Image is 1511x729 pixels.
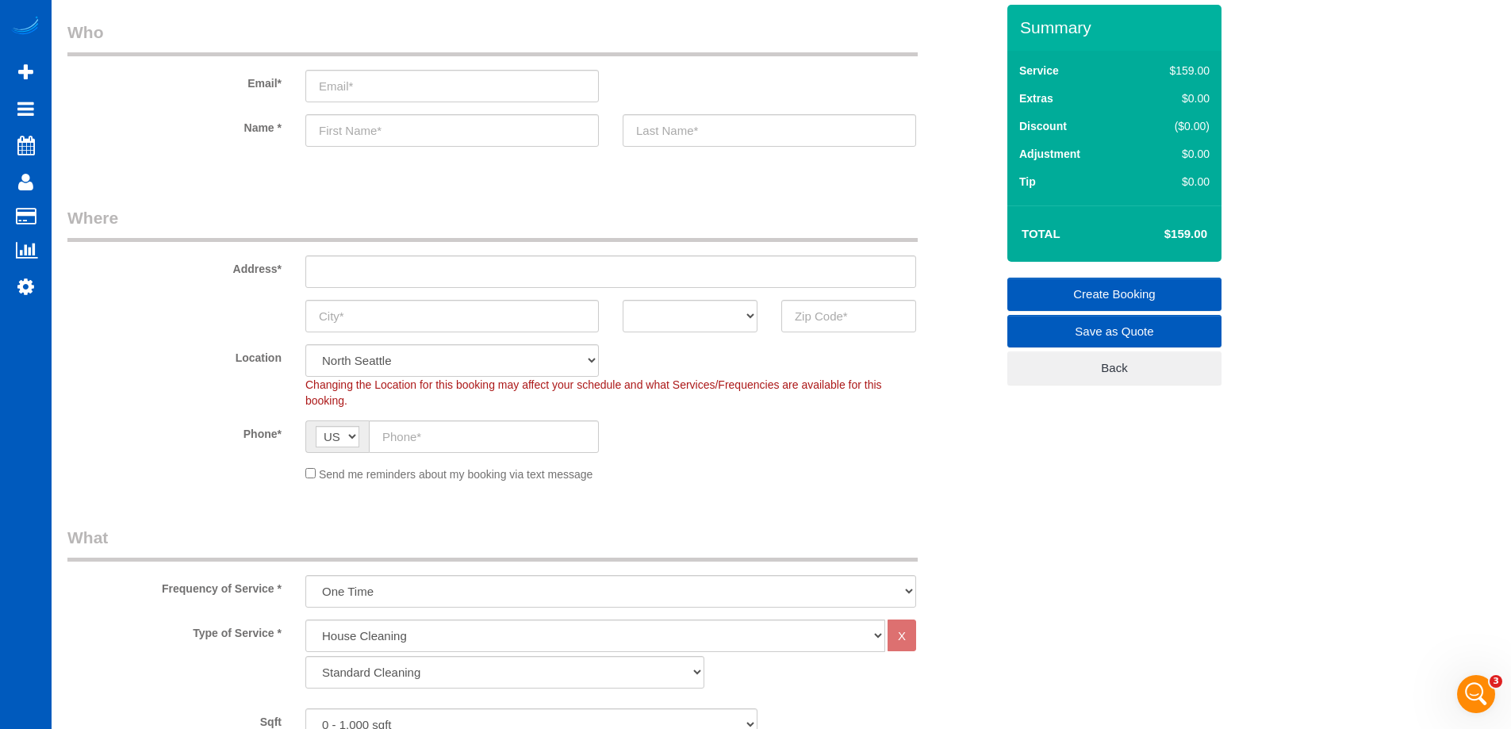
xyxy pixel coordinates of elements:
[1020,18,1214,36] h3: Summary
[305,114,599,147] input: First Name*
[1457,675,1495,713] iframe: Intercom live chat
[10,16,41,38] img: Automaid Logo
[1490,675,1502,688] span: 3
[1007,278,1221,311] a: Create Booking
[1007,315,1221,348] a: Save as Quote
[67,206,918,242] legend: Where
[1019,63,1059,79] label: Service
[56,575,293,597] label: Frequency of Service *
[1019,174,1036,190] label: Tip
[623,114,916,147] input: Last Name*
[56,344,293,366] label: Location
[1019,118,1067,134] label: Discount
[305,378,882,407] span: Changing the Location for this booking may affect your schedule and what Services/Frequencies are...
[319,468,593,481] span: Send me reminders about my booking via text message
[1136,90,1210,106] div: $0.00
[1136,63,1210,79] div: $159.00
[56,420,293,442] label: Phone*
[1007,351,1221,385] a: Back
[1019,146,1080,162] label: Adjustment
[1019,90,1053,106] label: Extras
[305,70,599,102] input: Email*
[67,526,918,562] legend: What
[1136,118,1210,134] div: ($0.00)
[56,620,293,641] label: Type of Service *
[56,114,293,136] label: Name *
[1136,174,1210,190] div: $0.00
[1022,227,1060,240] strong: Total
[67,21,918,56] legend: Who
[369,420,599,453] input: Phone*
[781,300,916,332] input: Zip Code*
[56,70,293,91] label: Email*
[305,300,599,332] input: City*
[1117,228,1207,241] h4: $159.00
[56,255,293,277] label: Address*
[1136,146,1210,162] div: $0.00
